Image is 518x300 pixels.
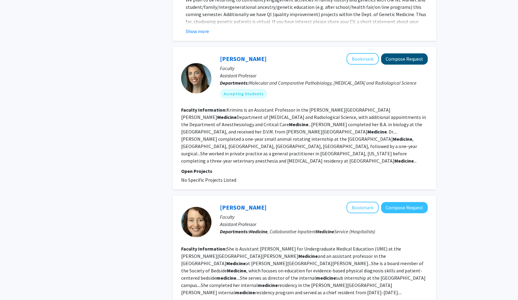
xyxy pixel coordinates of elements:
b: Departments: [220,228,249,234]
fg-read-more: She is Assistant [PERSON_NAME] for Undergraduate Medical Education (UME) at the [PERSON_NAME][GEO... [181,246,426,295]
b: medicine [316,275,336,281]
a: [PERSON_NAME] [220,55,267,62]
b: Medicine [367,129,387,135]
b: Departments: [220,80,249,86]
a: [PERSON_NAME] [220,204,267,211]
b: Medicine [393,136,412,142]
b: Medicine [298,253,318,259]
mat-chip: Accepting Students [220,89,267,99]
p: Assistant Professor [220,72,428,79]
fg-read-more: Krimins is an Assistant Professor in the [PERSON_NAME][GEOGRAPHIC_DATA][PERSON_NAME] Department o... [181,107,426,164]
p: Faculty [220,65,428,72]
button: Add Rebecca Krimins to Bookmarks [347,53,379,65]
b: medicine [258,282,278,288]
b: Medicine [289,121,308,127]
b: Faculty Information: [181,107,227,113]
span: Molecular and Comparative Pathobiology, [MEDICAL_DATA] and Radiological Science [249,80,417,86]
iframe: Chat [5,273,26,295]
span: , Collaborative Inpatient Service (Hospitalists) [249,228,375,234]
p: Assistant Professor [220,221,428,228]
b: medicine [235,289,255,295]
b: Medicine [249,228,267,234]
button: Show more [186,28,209,35]
b: Medicine [316,228,334,234]
b: Medicine [394,158,414,164]
b: Medicine [217,114,237,120]
p: Faculty [220,213,428,221]
button: Compose Request to Janet Record [381,202,428,213]
p: Open Projects [181,167,428,175]
span: No Specific Projects Listed [181,177,236,183]
button: Compose Request to Rebecca Krimins [381,53,428,65]
b: Faculty Information: [181,246,227,252]
b: Medicine [226,260,246,266]
b: medicine [216,275,236,281]
button: Add Janet Record to Bookmarks [347,202,379,213]
b: Medicine [227,268,246,274]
